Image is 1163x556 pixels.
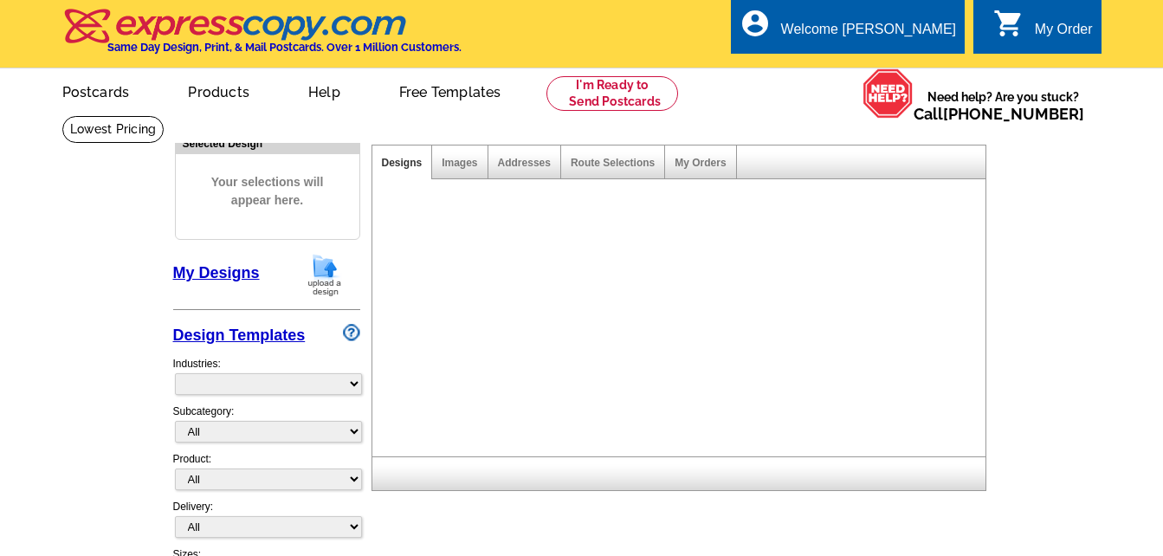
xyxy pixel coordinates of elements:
[914,88,1093,123] span: Need help? Are you stuck?
[173,451,360,499] div: Product:
[302,253,347,297] img: upload-design
[173,347,360,404] div: Industries:
[863,68,914,119] img: help
[993,8,1024,39] i: shopping_cart
[173,326,306,344] a: Design Templates
[740,8,771,39] i: account_circle
[281,70,368,111] a: Help
[173,264,260,281] a: My Designs
[914,105,1084,123] span: Call
[176,135,359,152] div: Selected Design
[571,157,655,169] a: Route Selections
[189,156,346,227] span: Your selections will appear here.
[173,499,360,546] div: Delivery:
[675,157,726,169] a: My Orders
[35,70,158,111] a: Postcards
[382,157,423,169] a: Designs
[160,70,277,111] a: Products
[372,70,529,111] a: Free Templates
[442,157,477,169] a: Images
[498,157,551,169] a: Addresses
[1035,22,1093,46] div: My Order
[781,22,956,46] div: Welcome [PERSON_NAME]
[343,324,360,341] img: design-wizard-help-icon.png
[62,21,462,54] a: Same Day Design, Print, & Mail Postcards. Over 1 Million Customers.
[943,105,1084,123] a: [PHONE_NUMBER]
[993,19,1093,41] a: shopping_cart My Order
[107,41,462,54] h4: Same Day Design, Print, & Mail Postcards. Over 1 Million Customers.
[173,404,360,451] div: Subcategory:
